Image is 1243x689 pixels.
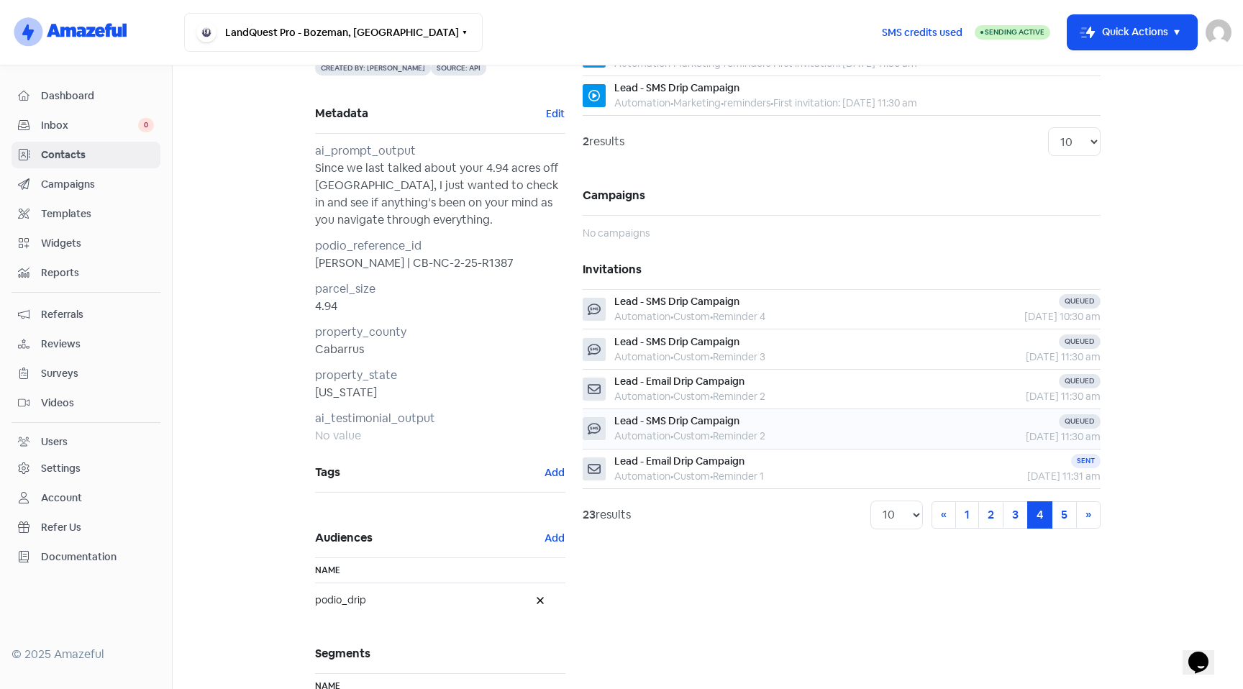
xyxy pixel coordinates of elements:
[1206,19,1231,45] img: User
[315,593,529,608] span: podio_drip
[941,507,947,522] span: «
[1059,334,1101,349] div: Queued
[882,25,962,40] span: SMS credits used
[315,61,431,76] span: Created by: [PERSON_NAME]
[985,27,1044,37] span: Sending Active
[431,61,486,76] span: Source: API
[614,389,765,404] div: Automation Custom Reminder 2
[41,520,154,535] span: Refer Us
[1076,501,1101,529] a: Next
[12,646,160,663] div: © 2025 Amazeful
[315,160,565,229] div: Since we last talked about your 4.94 acres off [GEOGRAPHIC_DATA], I just wanted to check in and s...
[138,118,154,132] span: 0
[41,88,154,104] span: Dashboard
[41,434,68,450] div: Users
[1059,294,1101,309] div: Queued
[670,350,673,363] b: •
[41,147,154,163] span: Contacts
[1183,631,1229,675] iframe: chat widget
[315,341,565,358] div: Cabarrus
[975,24,1050,41] a: Sending Active
[315,462,544,483] span: Tags
[41,265,154,280] span: Reports
[12,390,160,416] a: Videos
[12,429,160,455] a: Users
[41,177,154,192] span: Campaigns
[41,396,154,411] span: Videos
[670,96,673,109] b: •
[41,366,154,381] span: Surveys
[614,335,739,348] span: Lead - SMS Drip Campaign
[943,389,1101,404] div: [DATE] 11:30 am
[721,96,724,109] b: •
[673,96,721,109] span: Marketing
[583,134,589,149] strong: 2
[12,201,160,227] a: Templates
[670,470,673,483] b: •
[12,544,160,570] a: Documentation
[932,501,956,529] a: Previous
[41,490,82,506] div: Account
[12,455,160,482] a: Settings
[41,206,154,222] span: Templates
[315,427,565,444] div: No value
[583,133,624,150] div: results
[12,112,160,139] a: Inbox 0
[1067,15,1197,50] button: Quick Actions
[41,337,154,352] span: Reviews
[614,469,764,484] div: Automation Custom Reminder 1
[315,367,565,384] div: property_state
[670,390,673,403] b: •
[315,558,565,583] th: Name
[710,390,713,403] b: •
[614,350,765,365] div: Automation Custom Reminder 3
[12,230,160,257] a: Widgets
[614,295,739,308] span: Lead - SMS Drip Campaign
[583,250,1101,289] h5: Invitations
[315,280,565,298] div: parcel_size
[315,255,565,272] div: [PERSON_NAME] | CB-NC-2-25-R1387
[870,24,975,39] a: SMS credits used
[315,298,565,315] div: 4.94
[773,96,917,109] span: First invitation: [DATE] 11:30 am
[12,260,160,286] a: Reports
[583,506,631,524] div: results
[545,106,565,122] button: Edit
[315,142,565,160] div: ai_prompt_output
[1085,507,1091,522] span: »
[544,530,565,547] button: Add
[12,83,160,109] a: Dashboard
[315,410,565,427] div: ai_testimonial_output
[1052,501,1077,529] a: 5
[583,176,1101,215] h5: Campaigns
[12,514,160,541] a: Refer Us
[614,455,745,467] span: Lead - Email Drip Campaign
[1071,454,1101,468] div: Sent
[41,236,154,251] span: Widgets
[12,360,160,387] a: Surveys
[315,324,565,341] div: property_county
[670,429,673,442] b: •
[955,501,979,529] a: 1
[614,96,670,109] span: Automation
[12,171,160,198] a: Campaigns
[670,310,673,323] b: •
[614,375,745,388] span: Lead - Email Drip Campaign
[315,634,565,673] h5: Segments
[614,429,765,444] div: Automation Custom Reminder 2
[710,310,713,323] b: •
[943,429,1101,444] div: [DATE] 11:30 am
[724,96,770,109] span: reminders
[315,237,565,255] div: podio_reference_id
[943,350,1101,365] div: [DATE] 11:30 am
[710,429,713,442] b: •
[1027,501,1052,529] a: 4
[770,96,773,109] b: •
[315,527,544,549] span: Audiences
[943,469,1101,484] div: [DATE] 11:31 am
[614,81,739,96] div: Lead - SMS Drip Campaign
[544,465,565,481] button: Add
[12,331,160,357] a: Reviews
[12,485,160,511] a: Account
[710,350,713,363] b: •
